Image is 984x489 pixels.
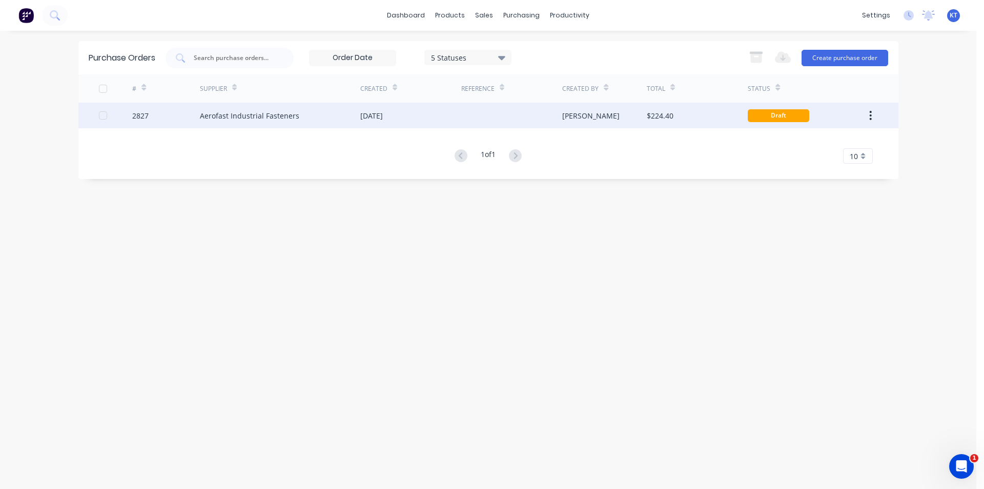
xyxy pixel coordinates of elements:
div: Created [360,84,387,93]
div: $224.40 [647,110,673,121]
button: Create purchase order [802,50,888,66]
img: Factory [18,8,34,23]
iframe: Intercom live chat [949,454,974,479]
span: 10 [850,151,858,162]
div: products [430,8,470,23]
div: 5 Statuses [431,52,504,63]
div: Total [647,84,665,93]
div: 1 of 1 [481,149,496,164]
input: Order Date [310,50,396,66]
div: Draft [748,109,809,122]
div: Reference [461,84,495,93]
div: [DATE] [360,110,383,121]
div: productivity [545,8,594,23]
span: KT [950,11,957,20]
div: [PERSON_NAME] [562,110,620,121]
div: Aerofast Industrial Fasteners [200,110,299,121]
div: # [132,84,136,93]
div: Supplier [200,84,227,93]
div: Purchase Orders [89,52,155,64]
div: Created By [562,84,599,93]
div: purchasing [498,8,545,23]
div: settings [857,8,895,23]
span: 1 [970,454,978,462]
div: Status [748,84,770,93]
div: 2827 [132,110,149,121]
div: sales [470,8,498,23]
a: dashboard [382,8,430,23]
input: Search purchase orders... [193,53,278,63]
